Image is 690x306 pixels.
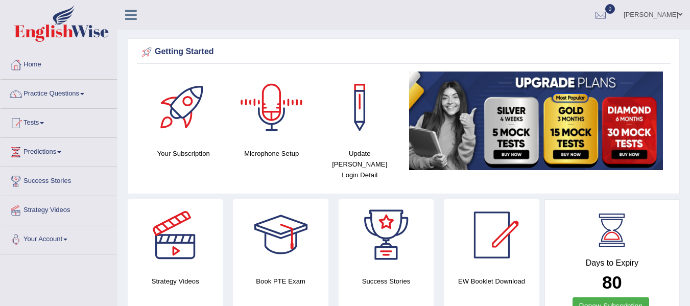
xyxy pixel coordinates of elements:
b: 80 [602,272,622,292]
a: Your Account [1,225,117,251]
a: Predictions [1,138,117,163]
h4: Strategy Videos [128,276,223,287]
a: Home [1,51,117,76]
h4: Update [PERSON_NAME] Login Detail [321,148,399,180]
span: 0 [605,4,615,14]
h4: Book PTE Exam [233,276,328,287]
a: Practice Questions [1,80,117,105]
img: small5.jpg [409,72,663,170]
h4: Your Subscription [145,148,223,159]
h4: Days to Expiry [556,258,668,268]
h4: Success Stories [339,276,434,287]
a: Success Stories [1,167,117,193]
a: Strategy Videos [1,196,117,222]
h4: Microphone Setup [233,148,311,159]
h4: EW Booklet Download [444,276,539,287]
a: Tests [1,109,117,134]
div: Getting Started [139,44,668,60]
